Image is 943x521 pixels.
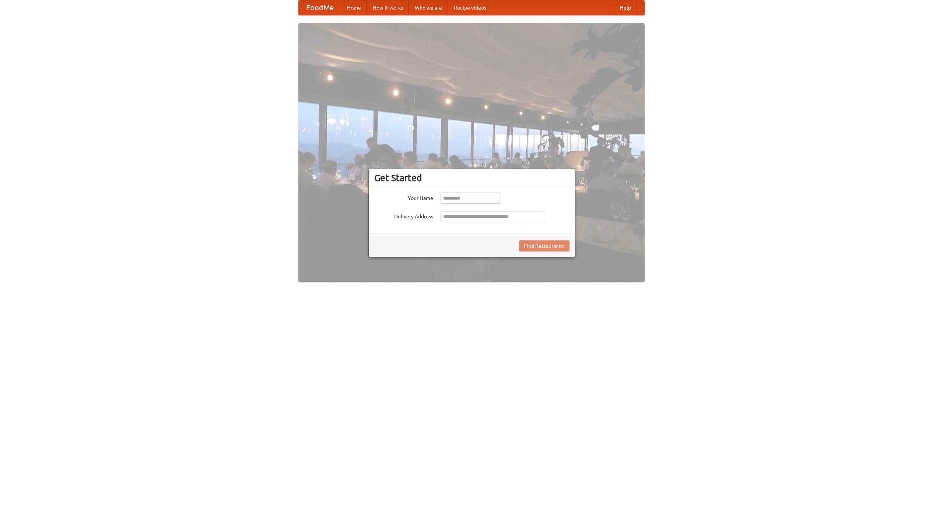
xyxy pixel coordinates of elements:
a: How it works [367,0,409,15]
a: Help [614,0,637,15]
a: Who we are [409,0,448,15]
a: Recipe videos [448,0,492,15]
label: Delivery Address [374,211,433,220]
h3: Get Started [374,172,569,183]
button: Find Restaurants! [519,240,569,251]
label: Your Name [374,193,433,202]
a: Home [341,0,367,15]
a: FoodMe [299,0,341,15]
